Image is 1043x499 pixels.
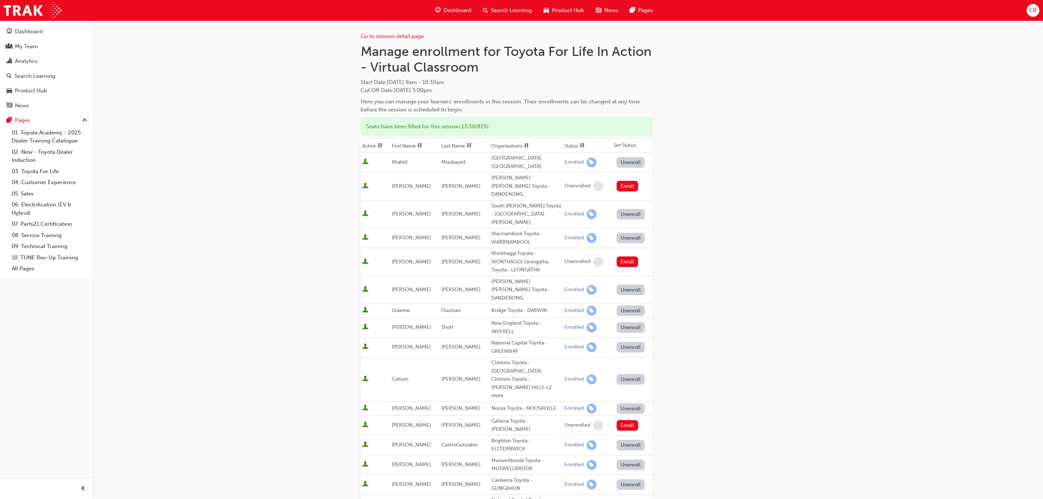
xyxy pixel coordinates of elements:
[564,376,584,383] div: Enrolled
[3,23,90,114] button: DashboardMy TeamAnalyticsSearch LearningProduct HubNews
[617,181,639,191] button: Enroll
[491,154,561,171] div: [GEOGRAPHIC_DATA] [GEOGRAPHIC_DATA]
[9,146,90,166] a: 02. New - Toyota Dealer Induction
[7,58,12,65] span: chart-icon
[491,457,561,473] div: Muswellbrook Toyota - MUSWELLBROOK
[491,306,561,315] div: Bridge Toyota - DARWIN
[440,139,490,153] th: Toggle SortBy
[361,33,424,39] a: Go to session detail page
[617,285,645,295] button: Unenroll
[617,157,645,168] button: Unenroll
[491,230,561,246] div: Warrnambool Toyota - WARRNAMBOOL
[624,3,659,18] a: pages-iconPages
[361,117,653,136] div: Seats have been filled for this session : 13 / 16 ( 81% )
[7,28,12,35] span: guage-icon
[362,258,368,266] span: User is active
[9,188,90,199] a: 05. Sales
[564,442,584,449] div: Enrolled
[80,484,86,494] span: prev-icon
[362,343,368,351] span: User is active
[564,258,590,265] div: Unenrolled
[417,143,422,149] span: sorting-icon
[3,25,90,38] a: Dashboard
[564,324,584,331] div: Enrolled
[441,481,480,487] span: [PERSON_NAME]
[3,69,90,83] a: Search Learning
[15,72,55,80] div: Search Learning
[392,235,431,241] span: [PERSON_NAME]
[444,6,471,15] span: Dashboard
[563,139,612,153] th: Toggle SortBy
[392,159,407,165] span: Khaled
[491,6,532,15] span: Search Learning
[491,174,561,199] div: [PERSON_NAME] [PERSON_NAME] Toyota - DANDENONG
[638,6,653,15] span: Pages
[564,211,584,218] div: Enrolled
[441,344,480,350] span: [PERSON_NAME]
[441,235,480,241] span: [PERSON_NAME]
[3,99,90,113] a: News
[7,117,12,124] span: pages-icon
[564,344,584,351] div: Enrolled
[587,374,597,384] span: learningRecordVerb_ENROLL-icon
[441,159,465,165] span: Moubayed
[544,6,549,15] span: car-icon
[441,442,478,448] span: CastroGonzalez
[617,342,645,353] button: Unenroll
[7,88,12,94] span: car-icon
[491,202,561,227] div: South [PERSON_NAME] Toyota - [GEOGRAPHIC_DATA][PERSON_NAME]
[361,78,653,87] span: Start Date :
[429,3,477,18] a: guage-iconDashboard
[617,233,645,243] button: Unenroll
[593,181,603,191] span: learningRecordVerb_NONE-icon
[617,420,639,431] button: Enroll
[564,405,584,412] div: Enrolled
[3,40,90,53] a: My Team
[491,319,561,336] div: New England Toyota - INVERELL
[377,143,383,149] span: sorting-icon
[564,461,584,468] div: Enrolled
[491,249,561,274] div: Wonthaggi Toyota - WONTHAGGI, Leongatha Toyota - LEONGATHA
[617,403,645,414] button: Unenroll
[524,143,529,149] span: sorting-icon
[564,235,584,241] div: Enrolled
[9,166,90,177] a: 03. Toyota For Life
[593,420,603,430] span: learningRecordVerb_NONE-icon
[362,159,368,166] span: User is active
[3,114,90,127] button: Pages
[392,324,431,330] span: [PERSON_NAME]
[15,87,47,95] div: Product Hub
[587,480,597,490] span: learningRecordVerb_ENROLL-icon
[9,263,90,274] a: All Pages
[9,241,90,252] a: 09. Technical Training
[392,259,431,265] span: [PERSON_NAME]
[564,481,584,488] div: Enrolled
[362,210,368,218] span: User is active
[4,2,62,19] img: Trak
[564,159,584,166] div: Enrolled
[617,305,645,316] button: Unenroll
[617,322,645,333] button: Unenroll
[392,307,410,313] span: Graeme
[441,461,480,468] span: [PERSON_NAME]
[392,422,431,428] span: [PERSON_NAME]
[467,143,472,149] span: sorting-icon
[441,211,480,217] span: [PERSON_NAME]
[580,143,585,149] span: sorting-icon
[564,286,584,293] div: Enrolled
[9,127,90,146] a: 01. Toyota Academy - 2025 Dealer Training Catalogue
[7,43,12,50] span: people-icon
[15,42,38,51] div: My Team
[1018,474,1036,492] iframe: Intercom live chat
[390,139,440,153] th: Toggle SortBy
[491,404,561,413] div: Noosa Toyota - NOOSAVILLE
[587,233,597,243] span: learningRecordVerb_ENROLL-icon
[490,139,563,153] th: Toggle SortBy
[7,73,12,80] span: search-icon
[441,376,480,382] span: [PERSON_NAME]
[362,422,368,429] span: User is active
[362,234,368,241] span: User is active
[441,286,480,293] span: [PERSON_NAME]
[441,183,480,189] span: [PERSON_NAME]
[15,116,30,125] div: Pages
